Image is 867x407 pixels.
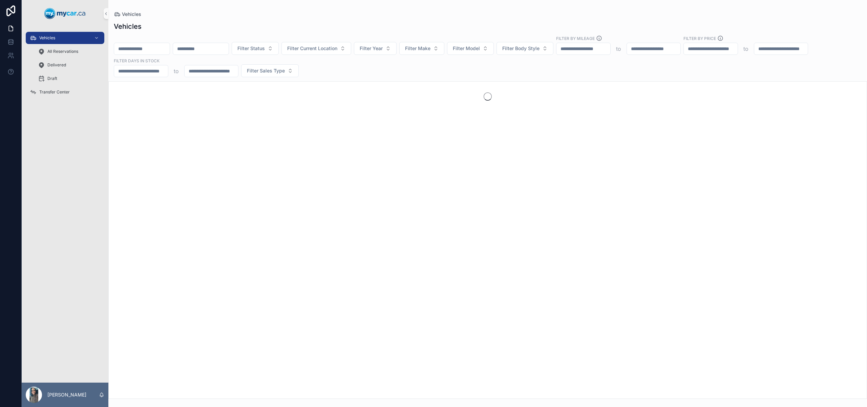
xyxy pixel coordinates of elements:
span: Filter Model [453,45,480,52]
button: Select Button [354,42,397,55]
a: Transfer Center [26,86,104,98]
span: Vehicles [122,11,141,18]
p: to [743,45,748,53]
p: [PERSON_NAME] [47,391,86,398]
span: Filter Year [360,45,383,52]
span: All Reservations [47,49,78,54]
button: Select Button [241,64,299,77]
label: Filter Days In Stock [114,58,160,64]
a: Vehicles [114,11,141,18]
span: Filter Status [237,45,265,52]
a: All Reservations [34,45,104,58]
span: Transfer Center [39,89,70,95]
p: to [616,45,621,53]
button: Select Button [232,42,279,55]
label: Filter By Mileage [556,35,595,41]
span: Delivered [47,62,66,68]
button: Select Button [496,42,553,55]
a: Delivered [34,59,104,71]
label: FILTER BY PRICE [683,35,716,41]
span: Filter Make [405,45,430,52]
button: Select Button [447,42,494,55]
button: Select Button [281,42,351,55]
p: to [174,67,179,75]
span: Vehicles [39,35,55,41]
div: scrollable content [22,27,108,107]
span: Filter Sales Type [247,67,285,74]
img: App logo [44,8,86,19]
span: Draft [47,76,57,81]
a: Vehicles [26,32,104,44]
span: Filter Body Style [502,45,540,52]
h1: Vehicles [114,22,142,31]
span: Filter Current Location [287,45,337,52]
button: Select Button [399,42,444,55]
a: Draft [34,72,104,85]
